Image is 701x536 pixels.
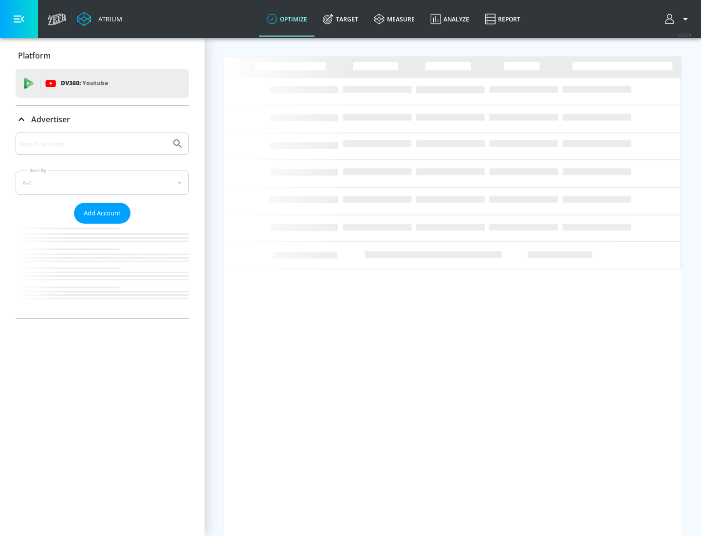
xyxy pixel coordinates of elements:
span: Add Account [84,208,121,219]
a: Atrium [77,12,122,26]
div: Platform [16,42,189,69]
a: Analyze [423,1,477,37]
div: DV360: Youtube [16,69,189,98]
span: v 4.25.4 [678,32,691,38]
p: Platform [18,50,51,61]
nav: list of Advertiser [16,224,189,318]
a: measure [366,1,423,37]
p: Advertiser [31,114,70,125]
button: Add Account [74,203,130,224]
div: A-Z [16,171,189,195]
a: Report [477,1,528,37]
label: Sort By [28,167,49,173]
div: Advertiser [16,106,189,133]
a: optimize [259,1,315,37]
p: Youtube [82,78,108,88]
p: DV360: [61,78,108,89]
input: Search by name [19,137,167,150]
div: Advertiser [16,133,189,318]
div: Atrium [94,15,122,23]
a: Target [315,1,366,37]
